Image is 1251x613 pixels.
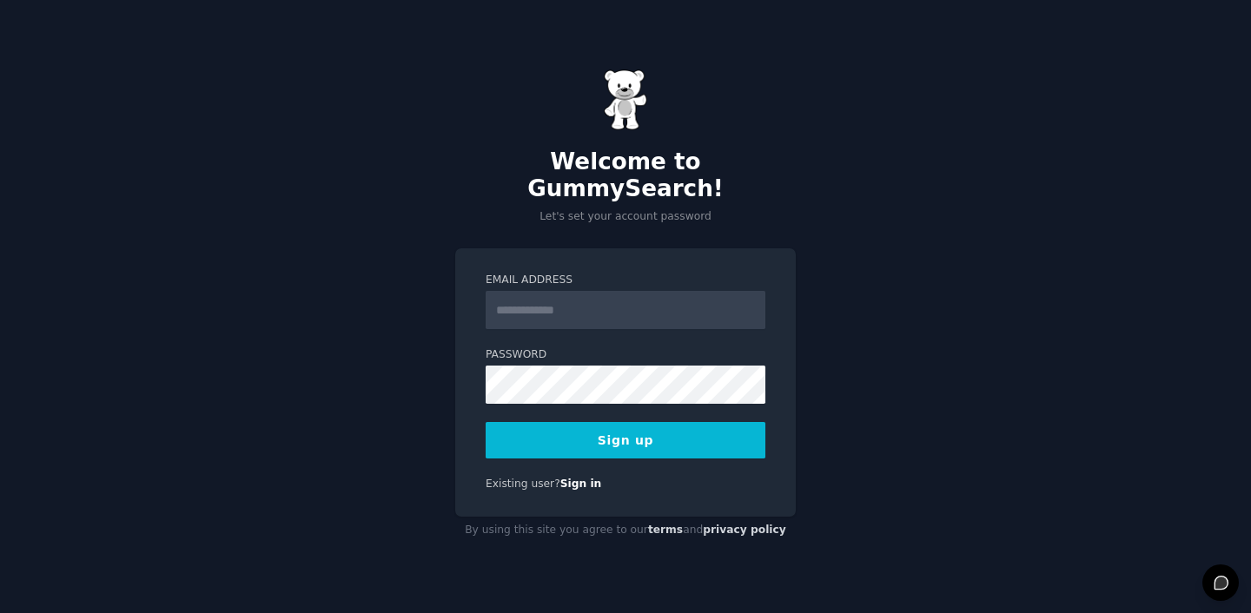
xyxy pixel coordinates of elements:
[560,478,602,490] a: Sign in
[486,273,765,288] label: Email Address
[455,517,796,544] div: By using this site you agree to our and
[455,148,796,203] h2: Welcome to GummySearch!
[486,347,765,363] label: Password
[486,422,765,458] button: Sign up
[703,524,786,536] a: privacy policy
[604,69,647,130] img: Gummy Bear
[648,524,683,536] a: terms
[486,478,560,490] span: Existing user?
[455,209,796,225] p: Let's set your account password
